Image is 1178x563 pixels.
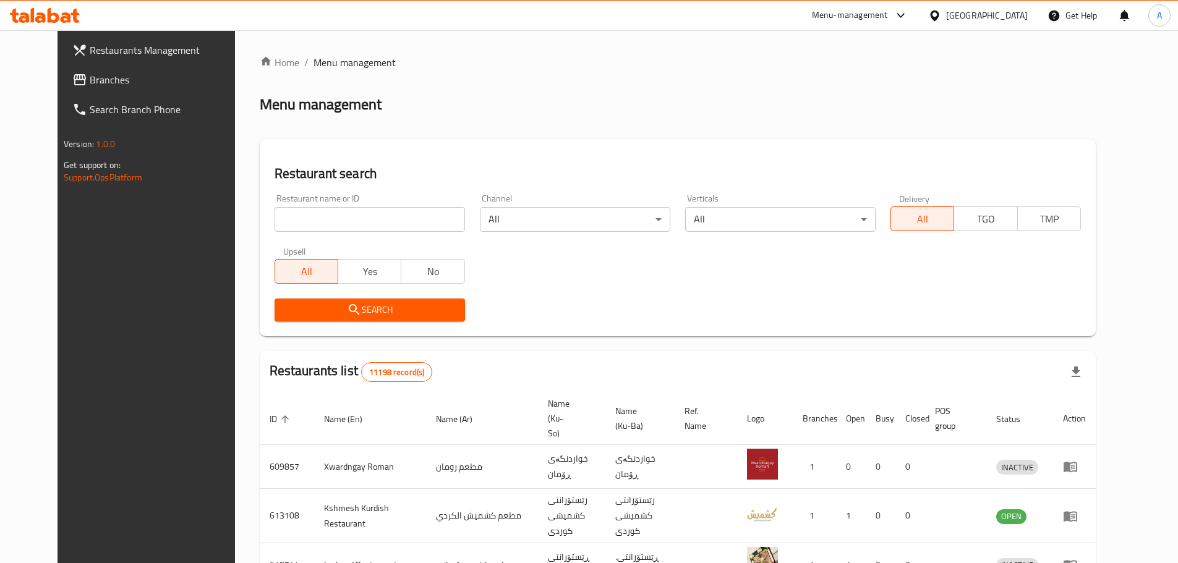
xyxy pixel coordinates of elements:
td: 0 [866,445,895,489]
button: All [890,206,954,231]
a: Support.OpsPlatform [64,169,142,185]
td: خواردنگەی ڕۆمان [538,445,605,489]
span: 11198 record(s) [362,366,432,378]
span: 1.0.0 [96,136,115,152]
td: 609857 [260,445,314,489]
td: 0 [895,445,925,489]
input: Search for restaurant name or ID.. [275,207,465,232]
a: Home [260,55,299,70]
div: Menu-management [812,8,888,23]
span: ID [270,412,293,426]
td: رێستۆرانتی کشمیشى كوردى [605,489,675,543]
div: All [480,207,670,232]
span: Name (Ar) [436,412,489,426]
div: [GEOGRAPHIC_DATA] [946,9,1028,22]
span: Search Branch Phone [90,102,244,117]
td: خواردنگەی ڕۆمان [605,445,675,489]
td: 1 [793,489,836,543]
button: Search [275,298,465,321]
td: 0 [895,489,925,543]
td: مطعم كشميش الكردي [426,489,538,543]
button: All [275,259,338,284]
div: Menu [1063,509,1086,523]
td: 0 [836,445,866,489]
a: Branches [62,65,254,95]
span: Get support on: [64,157,121,173]
span: Status [996,412,1036,426]
span: All [280,263,333,281]
td: Xwardngay Roman [314,445,426,489]
th: Action [1053,392,1096,445]
span: Name (Ku-Ba) [615,404,660,433]
div: Total records count [361,362,432,382]
button: TMP [1017,206,1081,231]
span: Search [284,302,455,318]
td: 613108 [260,489,314,543]
td: 1 [793,445,836,489]
span: OPEN [996,509,1026,523]
span: Yes [343,263,396,281]
td: مطعم رومان [426,445,538,489]
td: 1 [836,489,866,543]
h2: Menu management [260,95,382,114]
img: Xwardngay Roman [747,449,778,480]
a: Search Branch Phone [62,95,254,124]
th: Open [836,392,866,445]
td: Kshmesh Kurdish Restaurant [314,489,426,543]
span: Name (En) [324,412,378,426]
div: All [685,207,876,232]
td: رێستۆرانتی کشمیشى كوردى [538,489,605,543]
span: All [896,210,949,228]
li: / [304,55,309,70]
div: Menu [1063,459,1086,474]
button: Yes [338,259,401,284]
span: No [406,263,459,281]
span: Name (Ku-So) [548,396,591,441]
th: Logo [737,392,793,445]
span: Version: [64,136,94,152]
th: Busy [866,392,895,445]
button: No [401,259,464,284]
span: INACTIVE [996,460,1038,475]
span: Ref. Name [685,404,722,433]
label: Delivery [899,194,930,203]
h2: Restaurants list [270,362,433,382]
nav: breadcrumb [260,55,1096,70]
span: A [1157,9,1162,22]
div: INACTIVE [996,460,1038,475]
h2: Restaurant search [275,164,1081,183]
div: Export file [1061,357,1091,387]
a: Restaurants Management [62,35,254,65]
span: Branches [90,72,244,87]
th: Branches [793,392,836,445]
span: Restaurants Management [90,43,244,57]
label: Upsell [283,247,306,255]
th: Closed [895,392,925,445]
span: TGO [959,210,1012,228]
span: TMP [1023,210,1076,228]
img: Kshmesh Kurdish Restaurant [747,498,778,529]
td: 0 [866,489,895,543]
span: POS group [935,404,971,433]
button: TGO [954,206,1017,231]
span: Menu management [314,55,396,70]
